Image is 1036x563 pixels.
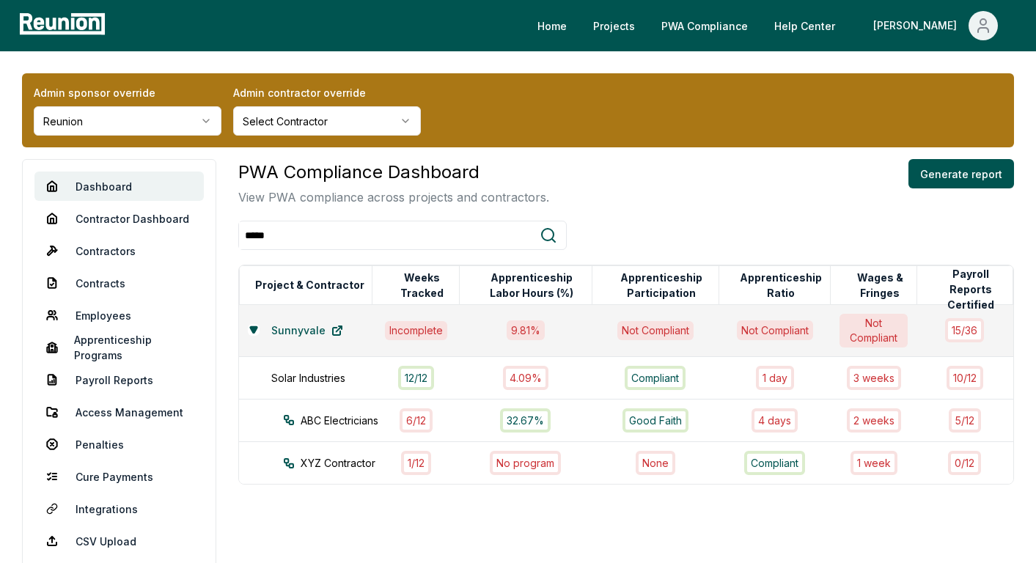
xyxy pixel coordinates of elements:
[847,366,901,390] div: 3 week s
[732,271,831,300] button: Apprenticeship Ratio
[908,159,1014,188] button: Generate report
[843,271,916,300] button: Wages & Fringes
[617,321,694,340] div: Not Compliant
[490,451,561,475] div: No program
[503,366,548,390] div: 4.09%
[737,320,813,340] div: Not Compliant
[260,316,355,345] a: Sunnyvale
[401,451,431,475] div: 1 / 12
[34,236,204,265] a: Contractors
[271,370,387,386] div: Solar Industries
[930,275,1013,304] button: Payroll Reports Certified
[283,413,399,428] div: ABC Electricians
[34,268,204,298] a: Contracts
[873,11,963,40] div: [PERSON_NAME]
[233,85,421,100] label: Admin contractor override
[948,451,981,475] div: 0 / 12
[34,462,204,491] a: Cure Payments
[752,408,798,433] div: 4 days
[526,11,1021,40] nav: Main
[385,321,447,340] div: Incomplete
[34,204,204,233] a: Contractor Dashboard
[756,366,794,390] div: 1 day
[507,320,545,340] div: 9.81 %
[34,526,204,556] a: CSV Upload
[238,159,549,185] h3: PWA Compliance Dashboard
[472,271,591,300] button: Apprenticeship Labor Hours (%)
[238,188,549,206] p: View PWA compliance across projects and contractors.
[34,85,221,100] label: Admin sponsor override
[622,408,688,433] div: Good Faith
[605,271,719,300] button: Apprenticeship Participation
[34,333,204,362] a: Apprenticeship Programs
[385,271,459,300] button: Weeks Tracked
[252,271,367,300] button: Project & Contractor
[283,455,399,471] div: XYZ Contractor
[847,408,901,433] div: 2 week s
[400,408,433,433] div: 6 / 12
[744,451,805,475] div: Compliant
[650,11,760,40] a: PWA Compliance
[526,11,578,40] a: Home
[500,408,551,433] div: 32.67%
[947,366,983,390] div: 10 / 12
[851,451,897,475] div: 1 week
[34,301,204,330] a: Employees
[34,397,204,427] a: Access Management
[949,408,981,433] div: 5 / 12
[862,11,1010,40] button: [PERSON_NAME]
[840,314,908,347] div: Not Compliant
[398,366,434,390] div: 12 / 12
[34,430,204,459] a: Penalties
[34,365,204,394] a: Payroll Reports
[945,318,984,342] div: 15 / 36
[763,11,847,40] a: Help Center
[34,494,204,523] a: Integrations
[636,451,675,475] div: None
[581,11,647,40] a: Projects
[34,172,204,201] a: Dashboard
[625,366,686,390] div: Compliant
